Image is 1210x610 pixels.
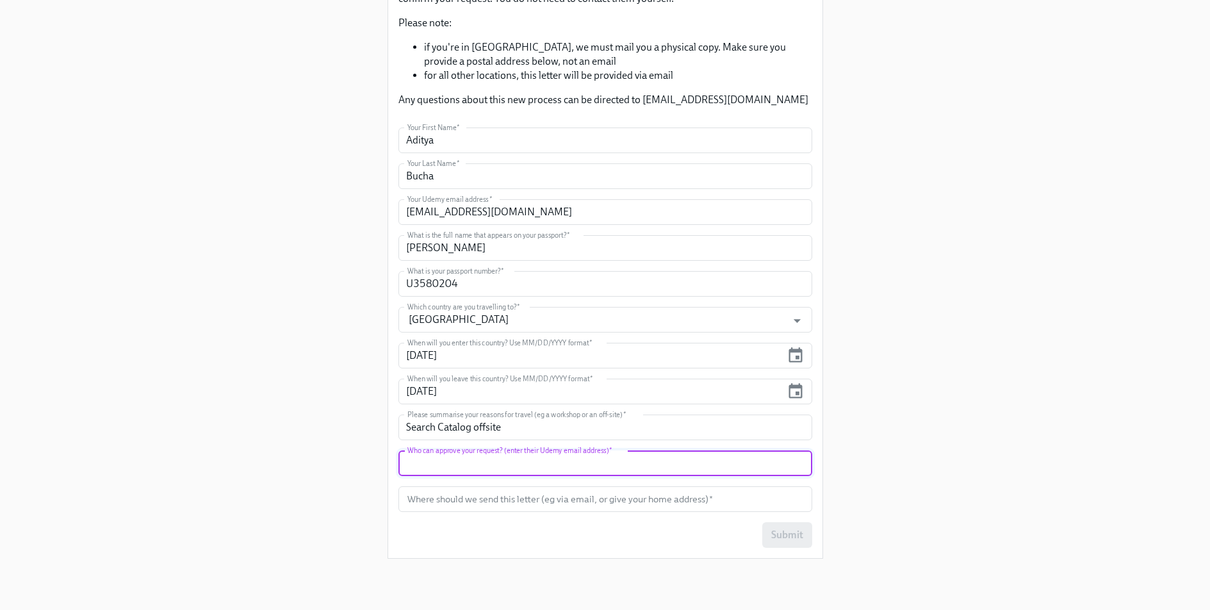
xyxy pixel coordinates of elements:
[398,379,782,404] input: MM/DD/YYYY
[398,93,812,107] p: Any questions about this new process can be directed to [EMAIL_ADDRESS][DOMAIN_NAME]
[787,311,807,331] button: Open
[398,343,782,368] input: MM/DD/YYYY
[424,69,812,83] li: for all other locations, this letter will be provided via email
[398,16,812,30] p: Please note:
[424,40,812,69] li: if you're in [GEOGRAPHIC_DATA], we must mail you a physical copy. Make sure you provide a postal ...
